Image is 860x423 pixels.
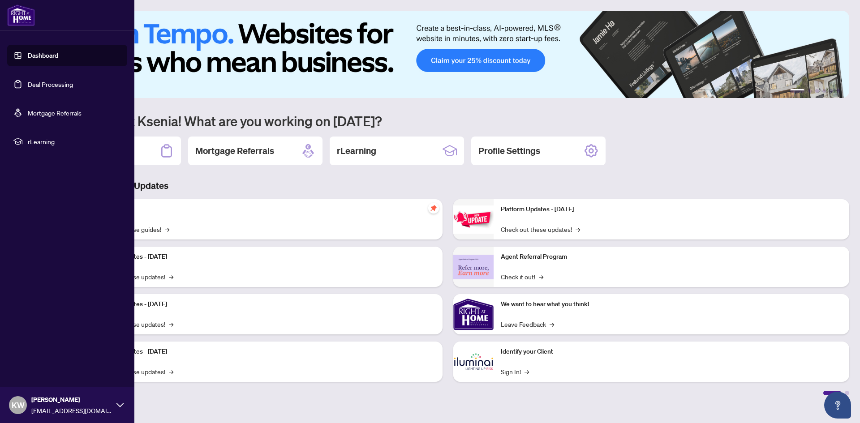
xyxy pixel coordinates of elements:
[501,252,842,262] p: Agent Referral Program
[501,224,580,234] a: Check out these updates!→
[453,294,494,334] img: We want to hear what you think!
[576,224,580,234] span: →
[28,80,73,88] a: Deal Processing
[808,89,812,93] button: 2
[824,392,851,419] button: Open asap
[165,224,169,234] span: →
[501,272,543,282] a: Check it out!→
[815,89,819,93] button: 3
[47,11,849,98] img: Slide 0
[94,252,435,262] p: Platform Updates - [DATE]
[453,205,494,234] img: Platform Updates - June 23, 2025
[501,367,529,376] a: Sign In!→
[169,319,173,329] span: →
[337,145,376,157] h2: rLearning
[539,272,543,282] span: →
[790,89,804,93] button: 1
[501,319,554,329] a: Leave Feedback→
[94,299,435,309] p: Platform Updates - [DATE]
[28,109,82,117] a: Mortgage Referrals
[47,112,849,129] h1: Welcome back Ksenia! What are you working on [DATE]?
[31,406,112,415] span: [EMAIL_ADDRESS][DOMAIN_NAME]
[28,137,121,146] span: rLearning
[501,205,842,214] p: Platform Updates - [DATE]
[478,145,540,157] h2: Profile Settings
[550,319,554,329] span: →
[837,89,840,93] button: 6
[7,4,35,26] img: logo
[453,342,494,382] img: Identify your Client
[47,179,849,192] h3: Brokerage & Industry Updates
[822,89,826,93] button: 4
[169,367,173,376] span: →
[525,367,529,376] span: →
[94,205,435,214] p: Self-Help
[169,272,173,282] span: →
[31,395,112,405] span: [PERSON_NAME]
[428,203,439,214] span: pushpin
[830,89,833,93] button: 5
[28,51,58,60] a: Dashboard
[453,255,494,279] img: Agent Referral Program
[501,347,842,357] p: Identify your Client
[195,145,274,157] h2: Mortgage Referrals
[501,299,842,309] p: We want to hear what you think!
[12,399,25,411] span: KW
[94,347,435,357] p: Platform Updates - [DATE]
